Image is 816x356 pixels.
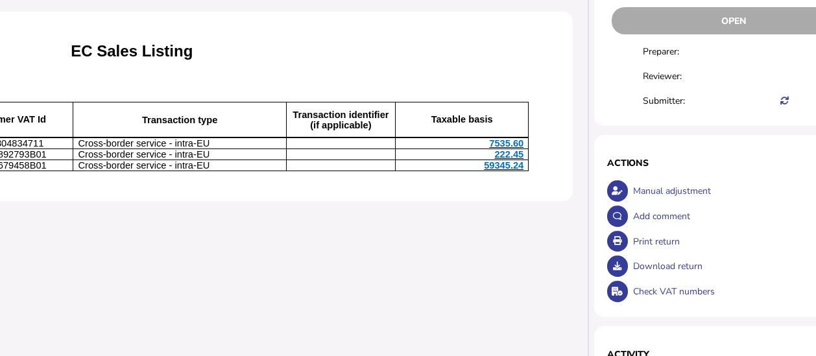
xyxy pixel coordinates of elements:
[484,160,523,171] span: 59345.24
[489,138,523,148] span: 7535.60
[78,160,210,171] span: Cross-border service - intra-EU
[643,70,712,82] div: Reviewer:
[780,96,789,105] button: Sync Submitter with company setup
[607,206,629,227] button: Make a comment in the activity log.
[293,110,389,130] b: Transaction identifier (if applicable)
[494,149,523,160] span: 222.45
[71,42,193,60] span: EC Sales Listing
[607,180,629,202] button: Make an adjustment to this return.
[142,115,217,125] span: Transaction type
[607,231,629,252] button: Open printable view of return.
[607,255,629,277] button: Download return
[78,138,210,148] span: Cross-border service - intra-EU
[643,95,712,107] div: Submitter:
[643,45,712,58] div: Preparer:
[431,114,493,125] span: Taxable basis
[607,281,629,302] button: Check VAT numbers on return.
[78,149,210,160] span: Cross-border service - intra-EU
